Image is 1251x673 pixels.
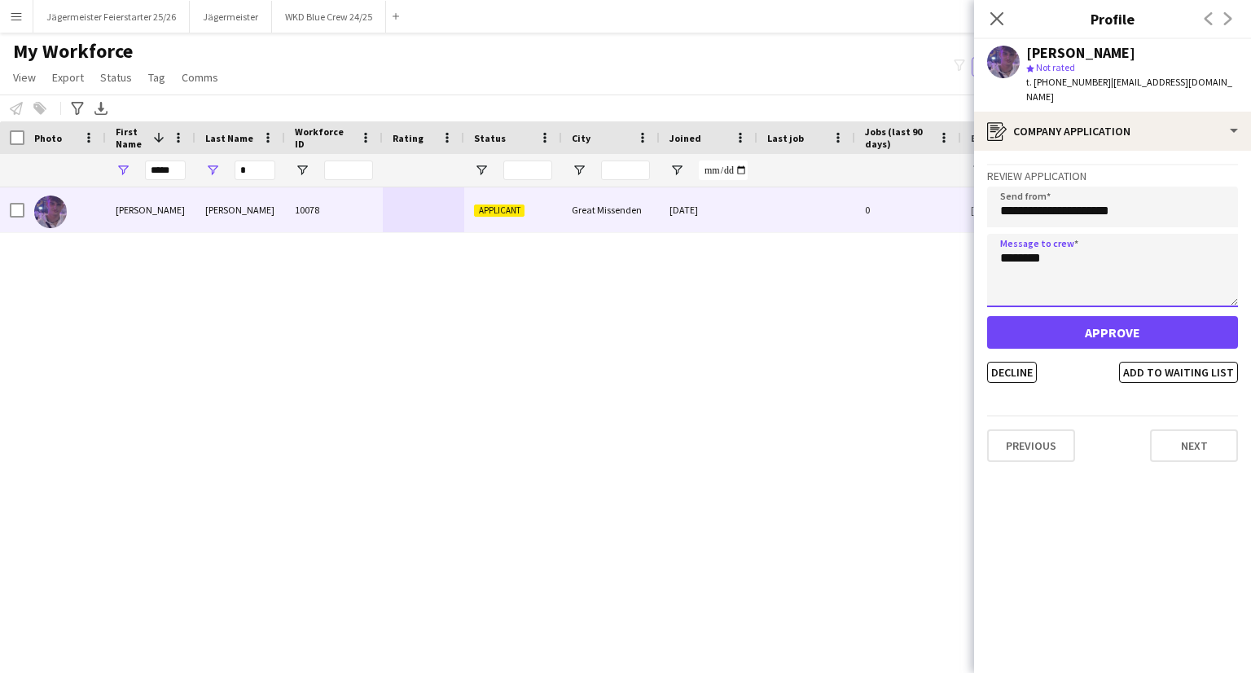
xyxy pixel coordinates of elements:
div: 0 [855,187,961,232]
span: Photo [34,132,62,144]
span: Applicant [474,205,525,217]
button: Jägermeister [190,1,272,33]
span: Status [474,132,506,144]
a: Export [46,67,90,88]
button: Open Filter Menu [474,163,489,178]
span: Jobs (last 90 days) [865,125,932,150]
button: Open Filter Menu [572,163,586,178]
button: Open Filter Menu [971,163,985,178]
input: City Filter Input [601,161,650,180]
button: Previous [987,429,1075,462]
button: Jägermeister Feierstarter 25/26 [33,1,190,33]
a: Comms [175,67,225,88]
span: Last Name [205,132,253,144]
button: Next [1150,429,1238,462]
div: [PERSON_NAME] [195,187,285,232]
div: [DATE] [660,187,757,232]
input: Joined Filter Input [699,161,748,180]
span: t. [PHONE_NUMBER] [1026,76,1111,88]
h3: Review Application [987,169,1238,183]
span: Comms [182,70,218,85]
button: Add to waiting list [1119,362,1238,383]
img: Giles Wilson [34,196,67,228]
span: Export [52,70,84,85]
div: Company application [974,112,1251,151]
h3: Profile [974,8,1251,29]
span: Tag [148,70,165,85]
a: View [7,67,42,88]
a: Tag [142,67,172,88]
button: Approve [987,316,1238,349]
button: Open Filter Menu [116,163,130,178]
div: Great Missenden [562,187,660,232]
span: My Workforce [13,39,133,64]
span: View [13,70,36,85]
span: Last job [767,132,804,144]
div: [PERSON_NAME] [106,187,195,232]
input: First Name Filter Input [145,161,186,180]
a: Status [94,67,138,88]
span: Workforce ID [295,125,353,150]
input: Workforce ID Filter Input [324,161,373,180]
span: Email [971,132,997,144]
span: First Name [116,125,147,150]
span: City [572,132,590,144]
button: WKD Blue Crew 24/25 [272,1,386,33]
div: [PERSON_NAME] [1026,46,1135,60]
app-action-btn: Export XLSX [91,99,111,118]
span: Joined [669,132,701,144]
app-action-btn: Advanced filters [68,99,87,118]
input: Status Filter Input [503,161,552,180]
input: Last Name Filter Input [235,161,275,180]
span: Status [100,70,132,85]
button: Open Filter Menu [669,163,684,178]
button: Open Filter Menu [295,163,309,178]
span: Rating [393,132,424,144]
div: 10078 [285,187,383,232]
span: Not rated [1036,61,1075,73]
button: Everyone9,764 [972,57,1053,77]
button: Decline [987,362,1037,383]
button: Open Filter Menu [205,163,220,178]
span: | [EMAIL_ADDRESS][DOMAIN_NAME] [1026,76,1232,103]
